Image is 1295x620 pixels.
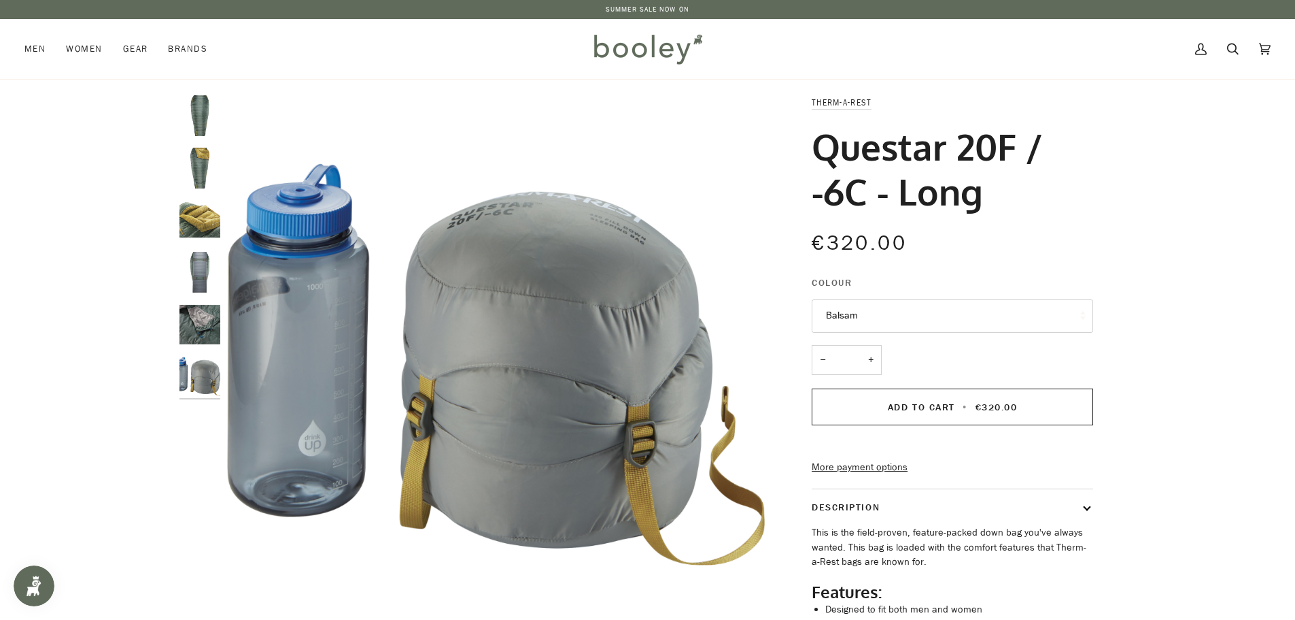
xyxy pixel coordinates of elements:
img: Questar 20F / -6C - Long Balsam - Booley Galway [179,199,220,240]
button: − [812,345,833,376]
img: Questar 20F / -6C - Long Balsam - Booley Galway [179,304,220,345]
span: Women [66,42,102,56]
span: • [959,401,971,414]
button: Add to Cart • €320.00 [812,389,1093,425]
span: Colour [812,276,852,290]
iframe: Button to open loyalty program pop-up [14,566,54,606]
img: Questar 20F / -6C - Long Balsam - Booley Galway [179,95,220,136]
span: Men [24,42,46,56]
a: Brands [158,19,218,79]
h1: Questar 20F / -6C - Long [812,124,1083,214]
a: SUMMER SALE NOW ON [606,4,689,14]
button: + [860,345,882,376]
a: More payment options [812,460,1093,475]
a: Women [56,19,112,79]
button: Description [812,489,1093,525]
img: Booley [588,29,707,69]
span: €320.00 [975,401,1018,414]
span: Gear [123,42,148,56]
a: Therm-a-Rest [812,97,871,108]
input: Quantity [812,345,882,376]
a: Gear [113,19,158,79]
img: Questar 20F / -6C - Long Balsam - Booley Galway [179,356,220,397]
li: Designed to fit both men and women [825,602,1093,617]
span: €320.00 [812,229,907,257]
button: Balsam [812,299,1093,333]
a: Men [24,19,56,79]
img: Questar 20F / -6C - Long Balsam - Booley Galway [179,148,220,189]
img: Questar 20F / -6C - Long Balsam - Booley Galway [179,252,220,293]
span: Features: [812,581,882,602]
span: Brands [168,42,207,56]
span: Add to Cart [888,401,955,414]
p: This is the field-proven, feature-packed down bag you've always wanted. This bag is loaded with t... [812,525,1093,570]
